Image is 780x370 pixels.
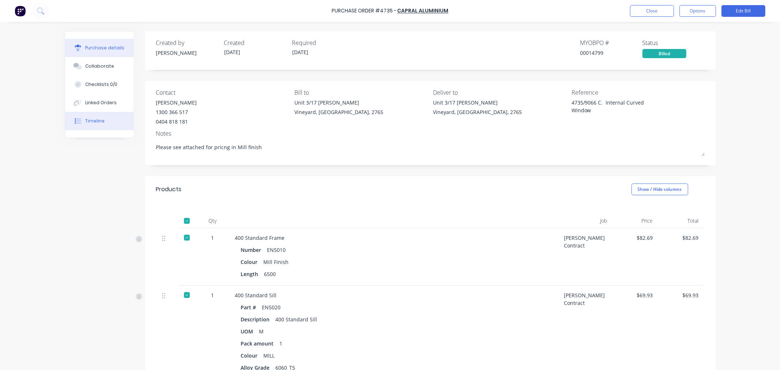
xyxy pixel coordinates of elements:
[259,326,264,337] div: M
[262,302,281,313] div: EN5020
[202,234,223,242] div: 1
[558,228,613,286] div: [PERSON_NAME] Contract
[202,291,223,299] div: 1
[85,99,117,106] div: Linked Orders
[294,108,383,116] div: Vineyard, [GEOGRAPHIC_DATA], 2765
[294,88,427,97] div: Bill to
[619,291,653,299] div: $69.93
[156,118,197,125] div: 0404 818 181
[156,49,218,57] div: [PERSON_NAME]
[572,88,705,97] div: Reference
[224,38,286,47] div: Created
[264,257,289,267] div: Mill Finish
[156,108,197,116] div: 1300 366 517
[679,5,716,17] button: Options
[156,140,705,156] textarea: Please see attached for pricng in Mill finish
[276,314,317,325] div: 400 Standard Sill
[613,214,659,228] div: Price
[65,57,134,75] button: Collaborate
[196,214,229,228] div: Qty
[65,112,134,130] button: Timeline
[156,185,182,194] div: Products
[235,291,553,299] div: 400 Standard Sill
[292,38,354,47] div: Required
[433,108,522,116] div: Vineyard, [GEOGRAPHIC_DATA], 2765
[85,118,105,124] div: Timeline
[632,184,688,195] button: Show / Hide columns
[241,338,280,349] div: Pack amount
[433,99,522,106] div: Unit 3/17 [PERSON_NAME]
[267,245,286,255] div: EN5010
[241,269,264,279] div: Length
[241,350,264,361] div: Colour
[659,214,705,228] div: Total
[572,99,663,115] textarea: 4735/9066 C. Internal Curved Window
[433,88,566,97] div: Deliver to
[332,7,396,15] div: Purchase Order #4735 -
[241,257,264,267] div: Colour
[721,5,765,17] button: Edit Bill
[65,75,134,94] button: Checklists 0/0
[156,99,197,106] div: [PERSON_NAME]
[665,234,699,242] div: $82.69
[294,99,383,106] div: Unit 3/17 [PERSON_NAME]
[156,38,218,47] div: Created by
[619,234,653,242] div: $82.69
[65,39,134,57] button: Purchase details
[235,234,553,242] div: 400 Standard Frame
[580,49,643,57] div: 00014799
[156,129,705,138] div: Notes
[280,338,283,349] div: 1
[630,5,674,17] button: Close
[241,326,259,337] div: UOM
[65,94,134,112] button: Linked Orders
[643,38,705,47] div: Status
[241,302,262,313] div: Part #
[558,214,613,228] div: Job
[264,269,276,279] div: 6500
[665,291,699,299] div: $69.93
[580,38,643,47] div: MYOB PO #
[397,7,448,15] a: Capral Aluminium
[85,81,117,88] div: Checklists 0/0
[85,45,124,51] div: Purchase details
[156,88,289,97] div: Contact
[241,245,267,255] div: Number
[643,49,686,58] div: Billed
[264,350,275,361] div: MILL
[15,5,26,16] img: Factory
[241,314,276,325] div: Description
[85,63,114,69] div: Collaborate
